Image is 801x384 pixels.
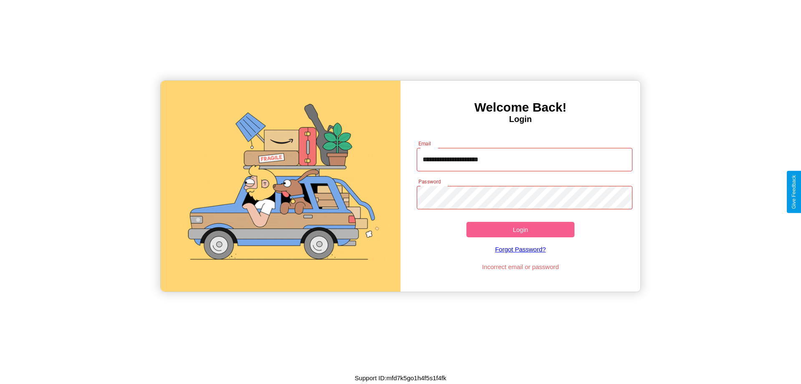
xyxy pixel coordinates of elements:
[418,178,441,185] label: Password
[418,140,431,147] label: Email
[791,175,797,209] div: Give Feedback
[355,372,446,384] p: Support ID: mfd7k5go1h4f5s1f4fk
[161,81,400,292] img: gif
[413,261,629,272] p: Incorrect email or password
[400,100,640,114] h3: Welcome Back!
[400,114,640,124] h4: Login
[413,237,629,261] a: Forgot Password?
[466,222,574,237] button: Login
